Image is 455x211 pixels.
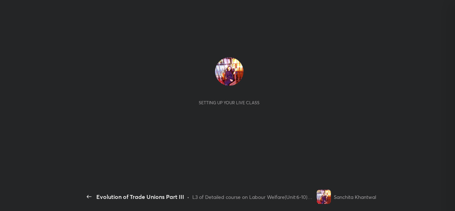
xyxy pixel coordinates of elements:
div: L3 of Detailed course on Labour Welfare(Unit:6-10)Code55 UGC NET [DATE] [192,193,314,201]
div: Sanchita Khantwal [334,193,376,201]
div: Setting up your live class [199,100,259,105]
img: 820eccca3c02444c8dae7cf635fb5d2a.jpg [215,57,243,86]
img: 820eccca3c02444c8dae7cf635fb5d2a.jpg [317,190,331,204]
div: Evolution of Trade Unions Part III [96,192,184,201]
div: • [187,193,189,201]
